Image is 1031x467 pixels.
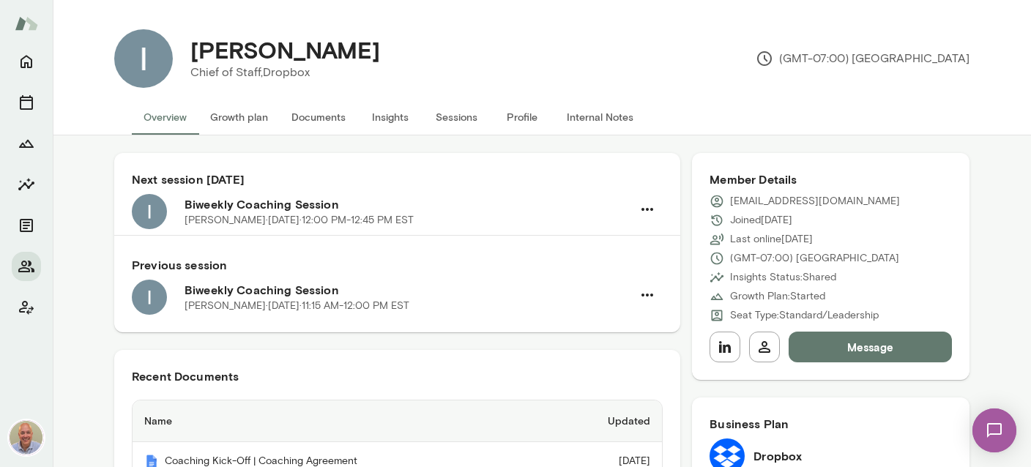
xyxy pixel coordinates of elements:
[423,100,489,135] button: Sessions
[15,10,38,37] img: Mento
[132,100,198,135] button: Overview
[789,332,952,362] button: Message
[185,213,414,228] p: [PERSON_NAME] · [DATE] · 12:00 PM-12:45 PM EST
[12,88,41,117] button: Sessions
[12,47,41,76] button: Home
[190,64,380,81] p: Chief of Staff, Dropbox
[12,129,41,158] button: Growth Plan
[730,213,792,228] p: Joined [DATE]
[132,256,663,274] h6: Previous session
[132,171,663,188] h6: Next session [DATE]
[710,171,952,188] h6: Member Details
[555,100,645,135] button: Internal Notes
[185,299,409,313] p: [PERSON_NAME] · [DATE] · 11:15 AM-12:00 PM EST
[132,367,663,385] h6: Recent Documents
[730,289,825,304] p: Growth Plan: Started
[753,447,802,465] h6: Dropbox
[12,252,41,281] button: Members
[730,194,900,209] p: [EMAIL_ADDRESS][DOMAIN_NAME]
[730,308,879,323] p: Seat Type: Standard/Leadership
[730,251,899,266] p: (GMT-07:00) [GEOGRAPHIC_DATA]
[547,400,663,442] th: Updated
[12,211,41,240] button: Documents
[198,100,280,135] button: Growth plan
[280,100,357,135] button: Documents
[185,195,632,213] h6: Biweekly Coaching Session
[730,270,836,285] p: Insights Status: Shared
[756,50,969,67] p: (GMT-07:00) [GEOGRAPHIC_DATA]
[9,420,44,455] img: Marc Friedman
[185,281,632,299] h6: Biweekly Coaching Session
[357,100,423,135] button: Insights
[489,100,555,135] button: Profile
[133,400,547,442] th: Name
[114,29,173,88] img: Ishaan Gupta
[710,415,952,433] h6: Business Plan
[730,232,813,247] p: Last online [DATE]
[12,293,41,322] button: Client app
[12,170,41,199] button: Insights
[190,36,380,64] h4: [PERSON_NAME]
